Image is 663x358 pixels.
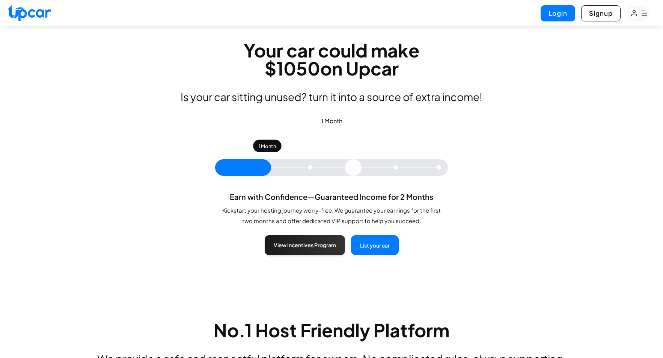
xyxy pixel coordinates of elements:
div: 1 Month [253,140,281,152]
button: Signup [581,5,621,21]
button: View Incentives Program [265,235,345,255]
h3: Earn with Confidence—Guaranteed Income for 2 Months [219,192,444,202]
button: Login [541,5,575,21]
h2: Your car could make $ 1050 on Upcar [244,41,419,77]
p: Is your car sitting unused? turn it into a source of extra income! [181,91,482,103]
button: List your car [351,235,399,255]
h2: No.1 Host Friendly Platform [69,321,594,339]
p: Kickstart your hosting journey worry-free. We guarantee your earnings for the first two months an... [219,205,444,226]
img: Upcar Logo [8,5,51,21]
div: 1 Month [321,116,342,125]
